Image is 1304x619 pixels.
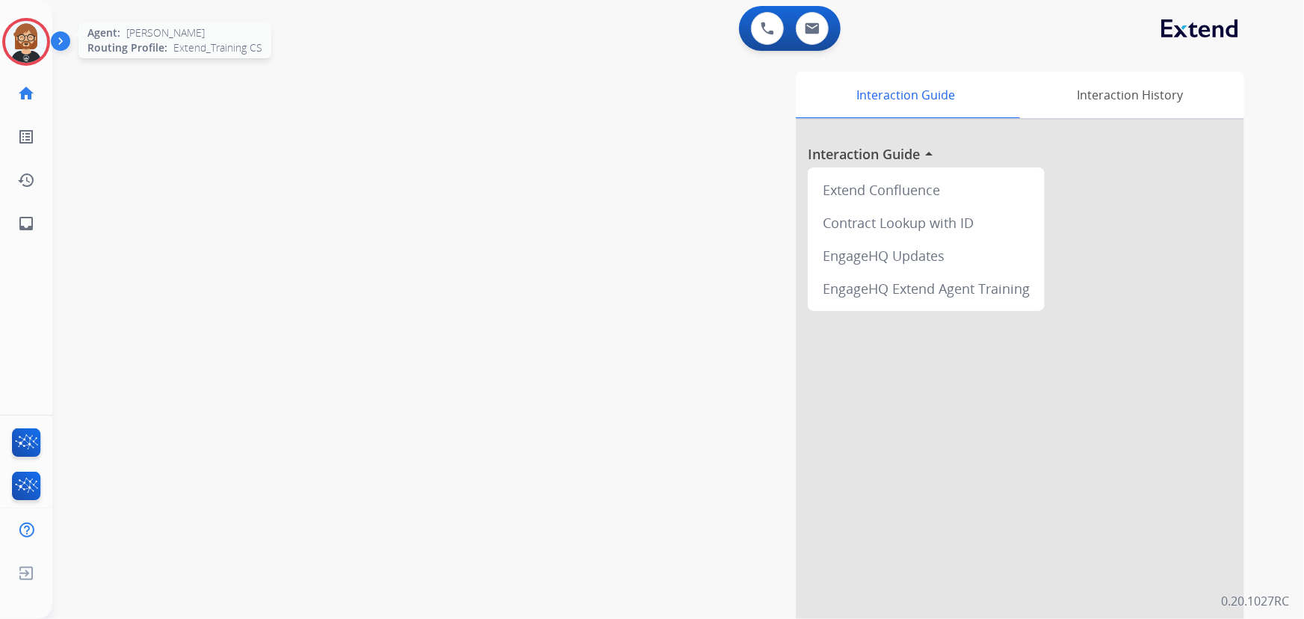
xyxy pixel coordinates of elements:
span: Agent: [87,25,120,40]
span: [PERSON_NAME] [126,25,205,40]
div: Contract Lookup with ID [814,206,1039,239]
div: EngageHQ Updates [814,239,1039,272]
span: Routing Profile: [87,40,167,55]
div: Extend Confluence [814,173,1039,206]
p: 0.20.1027RC [1221,592,1289,610]
mat-icon: home [17,84,35,102]
span: Extend_Training CS [173,40,262,55]
div: Interaction Guide [796,72,1016,118]
div: Interaction History [1016,72,1244,118]
mat-icon: list_alt [17,128,35,146]
img: avatar [5,21,47,63]
mat-icon: history [17,171,35,189]
div: EngageHQ Extend Agent Training [814,272,1039,305]
mat-icon: inbox [17,215,35,232]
